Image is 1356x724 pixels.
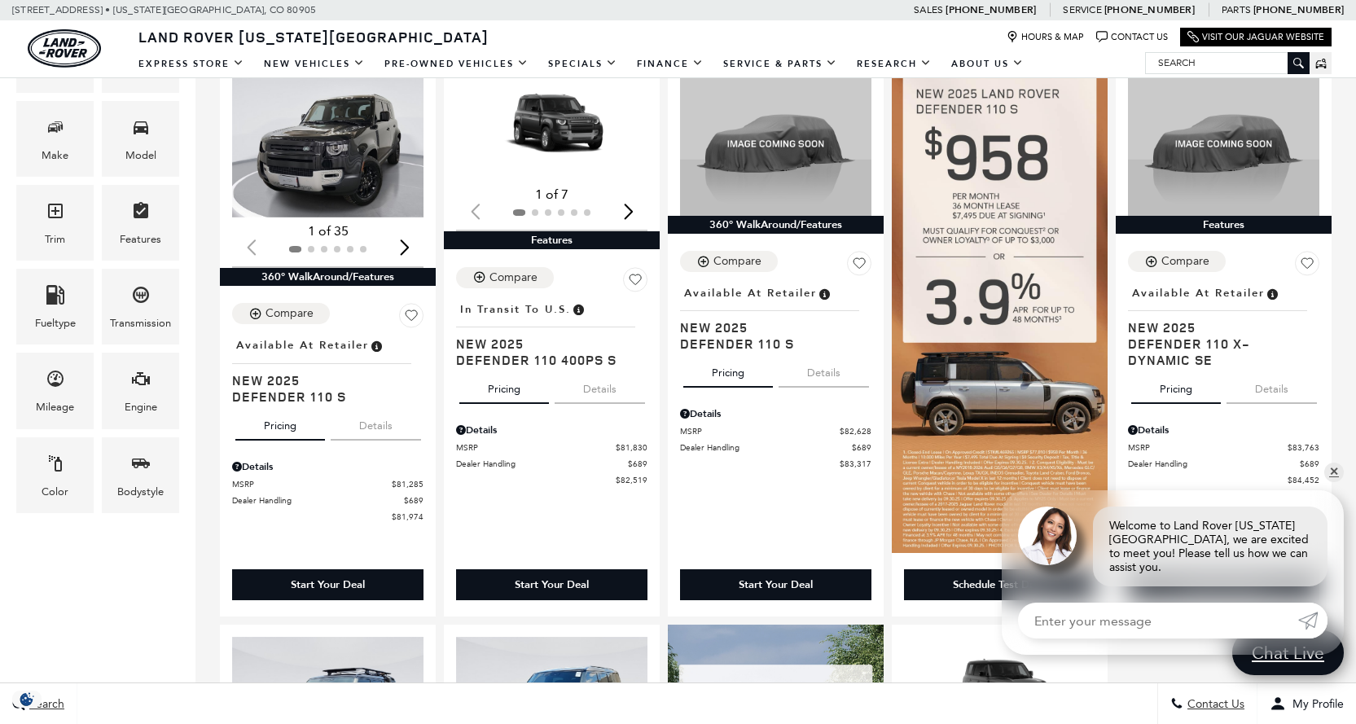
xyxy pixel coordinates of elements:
[1018,603,1298,638] input: Enter your message
[28,29,101,68] a: land-rover
[456,474,647,486] a: $82,519
[125,147,156,165] div: Model
[1096,31,1168,43] a: Contact Us
[840,458,871,470] span: $83,317
[456,458,628,470] span: Dealer Handling
[232,511,423,523] a: $81,974
[460,301,571,318] span: In Transit to U.S.
[1128,458,1300,470] span: Dealer Handling
[840,425,871,437] span: $82,628
[515,577,589,592] div: Start Your Deal
[680,458,871,470] a: $83,317
[1128,458,1319,470] a: Dealer Handling $689
[1116,216,1332,234] div: Features
[102,437,179,513] div: BodystyleBodystyle
[1128,282,1319,368] a: Available at RetailerNew 2025Defender 110 X-Dynamic SE
[16,437,94,513] div: ColorColor
[489,270,538,285] div: Compare
[232,72,426,217] img: 2025 LAND ROVER Defender 110 S 1
[1131,368,1221,404] button: pricing tab
[131,450,151,483] span: Bodystyle
[538,50,627,78] a: Specials
[131,197,151,230] span: Features
[914,4,943,15] span: Sales
[110,314,171,332] div: Transmission
[456,267,554,288] button: Compare Vehicle
[456,352,635,368] span: Defender 110 400PS S
[42,483,68,501] div: Color
[129,50,1033,78] nav: Main Navigation
[680,319,859,336] span: New 2025
[1128,441,1319,454] a: MSRP $83,763
[456,441,616,454] span: MSRP
[1288,441,1319,454] span: $83,763
[1128,72,1319,215] img: 2025 LAND ROVER Defender 110 X-Dynamic SE
[817,284,832,302] span: Vehicle is in stock and ready for immediate delivery. Due to demand, availability is subject to c...
[456,441,647,454] a: MSRP $81,830
[456,72,650,181] img: 2025 LAND ROVER Defender 110 400PS S 1
[102,353,179,428] div: EngineEngine
[1288,474,1319,486] span: $84,452
[232,478,423,490] a: MSRP $81,285
[12,4,316,15] a: [STREET_ADDRESS] • [US_STATE][GEOGRAPHIC_DATA], CO 80905
[713,254,761,269] div: Compare
[1104,3,1195,16] a: [PHONE_NUMBER]
[680,425,871,437] a: MSRP $82,628
[456,569,647,600] div: Start Your Deal
[1161,254,1209,269] div: Compare
[680,425,840,437] span: MSRP
[904,569,1095,600] div: Schedule Test Drive
[331,405,421,441] button: details tab
[129,50,254,78] a: EXPRESS STORE
[1253,3,1344,16] a: [PHONE_NUMBER]
[232,72,426,217] div: 1 / 2
[232,569,423,600] div: Start Your Deal
[847,251,871,282] button: Save Vehicle
[232,494,423,507] a: Dealer Handling $689
[1093,507,1327,586] div: Welcome to Land Rover [US_STATE][GEOGRAPHIC_DATA], we are excited to meet you! Please tell us how...
[680,441,852,454] span: Dealer Handling
[456,186,647,204] div: 1 of 7
[102,185,179,261] div: FeaturesFeatures
[393,230,415,265] div: Next slide
[1128,251,1226,272] button: Compare Vehicle
[623,267,647,298] button: Save Vehicle
[779,352,869,388] button: details tab
[953,577,1047,592] div: Schedule Test Drive
[1227,368,1317,404] button: details tab
[1128,441,1288,454] span: MSRP
[16,269,94,344] div: FueltypeFueltype
[1007,31,1084,43] a: Hours & Map
[1018,507,1077,565] img: Agent profile photo
[616,441,647,454] span: $81,830
[232,303,330,324] button: Compare Vehicle
[46,365,65,398] span: Mileage
[399,303,423,334] button: Save Vehicle
[680,441,871,454] a: Dealer Handling $689
[1128,319,1307,336] span: New 2025
[713,50,847,78] a: Service & Parts
[46,281,65,314] span: Fueltype
[232,372,411,388] span: New 2025
[459,368,549,404] button: pricing tab
[232,334,423,404] a: Available at RetailerNew 2025Defender 110 S
[265,306,314,321] div: Compare
[1187,31,1324,43] a: Visit Our Jaguar Website
[739,577,813,592] div: Start Your Deal
[369,336,384,354] span: Vehicle is in stock and ready for immediate delivery. Due to demand, availability is subject to c...
[941,50,1033,78] a: About Us
[8,691,46,708] img: Opt-Out Icon
[404,494,423,507] span: $689
[232,388,411,405] span: Defender 110 S
[131,281,151,314] span: Transmission
[125,398,157,416] div: Engine
[680,336,859,352] span: Defender 110 S
[102,269,179,344] div: TransmissionTransmission
[571,301,586,318] span: Vehicle has shipped from factory of origin. Estimated time of delivery to Retailer is on average ...
[1146,53,1309,72] input: Search
[456,72,650,181] div: 1 / 2
[16,185,94,261] div: TrimTrim
[616,474,647,486] span: $82,519
[1298,603,1327,638] a: Submit
[456,336,635,352] span: New 2025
